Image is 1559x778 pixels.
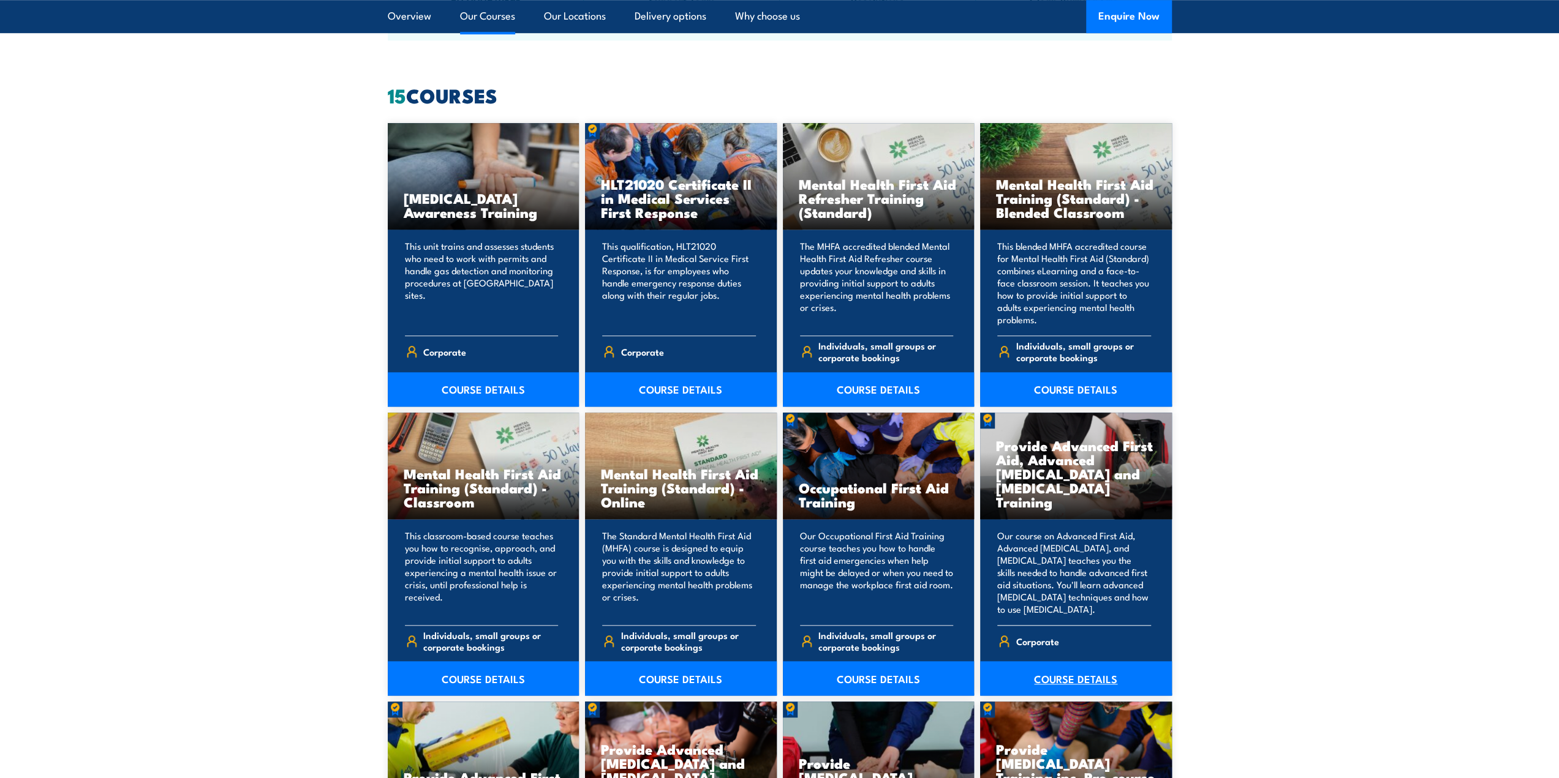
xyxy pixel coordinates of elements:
a: COURSE DETAILS [585,661,777,695]
p: This blended MHFA accredited course for Mental Health First Aid (Standard) combines eLearning and... [997,240,1151,326]
span: Corporate [621,342,664,361]
span: Individuals, small groups or corporate bookings [1016,340,1151,363]
h3: HLT21020 Certificate II in Medical Services First Response [601,177,761,219]
p: The MHFA accredited blended Mental Health First Aid Refresher course updates your knowledge and s... [800,240,954,326]
h3: [MEDICAL_DATA] Awareness Training [404,191,564,219]
a: COURSE DETAILS [388,661,579,695]
p: Our course on Advanced First Aid, Advanced [MEDICAL_DATA], and [MEDICAL_DATA] teaches you the ski... [997,529,1151,615]
p: This classroom-based course teaches you how to recognise, approach, and provide initial support t... [405,529,559,615]
span: Corporate [1016,632,1059,651]
p: This unit trains and assesses students who need to work with permits and handle gas detection and... [405,240,559,326]
span: Individuals, small groups or corporate bookings [621,629,756,653]
span: Individuals, small groups or corporate bookings [423,629,558,653]
span: Individuals, small groups or corporate bookings [818,340,953,363]
h3: Mental Health First Aid Refresher Training (Standard) [799,177,959,219]
a: COURSE DETAILS [388,372,579,406]
a: COURSE DETAILS [783,372,975,406]
span: Corporate [423,342,466,361]
span: Individuals, small groups or corporate bookings [818,629,953,653]
a: COURSE DETAILS [980,372,1172,406]
p: Our Occupational First Aid Training course teaches you how to handle first aid emergencies when h... [800,529,954,615]
h3: Mental Health First Aid Training (Standard) - Classroom [404,466,564,509]
h3: Occupational First Aid Training [799,481,959,509]
a: COURSE DETAILS [783,661,975,695]
h3: Provide Advanced First Aid, Advanced [MEDICAL_DATA] and [MEDICAL_DATA] Training [996,438,1156,509]
a: COURSE DETAILS [980,661,1172,695]
strong: 15 [388,80,406,110]
h3: Mental Health First Aid Training (Standard) - Blended Classroom [996,177,1156,219]
p: The Standard Mental Health First Aid (MHFA) course is designed to equip you with the skills and k... [602,529,756,615]
h3: Mental Health First Aid Training (Standard) - Online [601,466,761,509]
a: COURSE DETAILS [585,372,777,406]
h2: COURSES [388,86,1172,103]
p: This qualification, HLT21020 Certificate II in Medical Service First Response, is for employees w... [602,240,756,326]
